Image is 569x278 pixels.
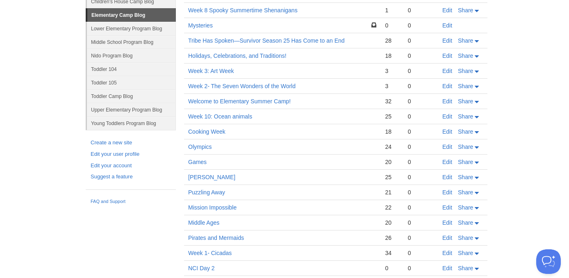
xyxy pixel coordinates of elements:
div: 0 [408,128,434,135]
a: Edit [442,204,452,211]
div: 20 [385,219,399,226]
iframe: Help Scout Beacon - Open [536,249,561,274]
a: Puzzling Away [188,189,225,196]
span: Share [458,68,473,74]
a: Edit [442,68,452,74]
a: Olympics [188,144,212,150]
a: Week 10: Ocean animals [188,113,252,120]
div: 18 [385,128,399,135]
div: 0 [408,7,434,14]
a: Holidays, Celebrations, and Traditions! [188,52,287,59]
span: Share [458,98,473,105]
div: 25 [385,173,399,181]
div: 0 [408,204,434,211]
a: Week 2- The Seven Wonders of the World [188,83,296,89]
span: Share [458,204,473,211]
div: 28 [385,37,399,44]
div: 0 [408,234,434,242]
a: Middle School Program Blog [87,35,176,49]
a: FAQ and Support [91,198,171,205]
a: Edit [442,235,452,241]
div: 26 [385,234,399,242]
span: Share [458,113,473,120]
a: Week 1- Cicadas [188,250,232,256]
span: Share [458,265,473,271]
div: 3 [385,67,399,75]
div: 0 [408,37,434,44]
div: 0 [385,264,399,272]
div: 3 [385,82,399,90]
div: 18 [385,52,399,59]
a: Create a new site [91,139,171,147]
a: Edit [442,159,452,165]
div: 22 [385,204,399,211]
div: 0 [408,113,434,120]
a: Edit [442,98,452,105]
a: Edit [442,22,452,29]
a: Week 3: Art Week [188,68,234,74]
a: Elementary Camp Blog [87,9,176,22]
div: 0 [408,98,434,105]
span: Share [458,7,473,14]
span: Share [458,250,473,256]
a: Edit [442,113,452,120]
div: 0 [408,189,434,196]
a: Pirates and Mermaids [188,235,244,241]
span: Share [458,144,473,150]
a: Mysteries [188,22,213,29]
a: Young Toddlers Program Blog [87,116,176,130]
a: Edit [442,52,452,59]
div: 0 [408,249,434,257]
div: 0 [408,219,434,226]
span: Share [458,128,473,135]
div: 0 [408,158,434,166]
div: 32 [385,98,399,105]
a: Welcome to Elementary Summer Camp! [188,98,291,105]
a: Edit your user profile [91,150,171,159]
a: Edit [442,7,452,14]
span: Share [458,174,473,180]
a: Toddler 104 [87,62,176,76]
a: Edit your account [91,162,171,170]
div: 24 [385,143,399,150]
a: Edit [442,83,452,89]
a: Edit [442,144,452,150]
a: [PERSON_NAME] [188,174,235,180]
div: 1 [385,7,399,14]
span: Share [458,37,473,44]
a: NCI Day 2 [188,265,215,271]
div: 21 [385,189,399,196]
a: Upper Elementary Program Blog [87,103,176,116]
a: Games [188,159,207,165]
a: Mission Impossible [188,204,237,211]
a: Suggest a feature [91,173,171,181]
span: Share [458,189,473,196]
a: Toddler 105 [87,76,176,89]
a: Cooking Week [188,128,225,135]
span: Share [458,52,473,59]
a: Edit [442,250,452,256]
a: Toddler Camp Blog [87,89,176,103]
div: 0 [408,67,434,75]
div: 0 [408,52,434,59]
div: 0 [408,22,434,29]
a: Tribe Has Spoken—Survivor Season 25 Has Come to an End [188,37,345,44]
div: 34 [385,249,399,257]
span: Share [458,83,473,89]
a: Lower Elementary Program Blog [87,22,176,35]
div: 0 [408,82,434,90]
a: Edit [442,219,452,226]
a: Edit [442,128,452,135]
span: Share [458,219,473,226]
a: Edit [442,174,452,180]
div: 0 [408,143,434,150]
a: Edit [442,189,452,196]
div: 0 [385,22,399,29]
span: Share [458,159,473,165]
div: 0 [408,264,434,272]
div: 25 [385,113,399,120]
div: 0 [408,173,434,181]
span: Share [458,235,473,241]
a: Middle Ages [188,219,219,226]
div: 20 [385,158,399,166]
